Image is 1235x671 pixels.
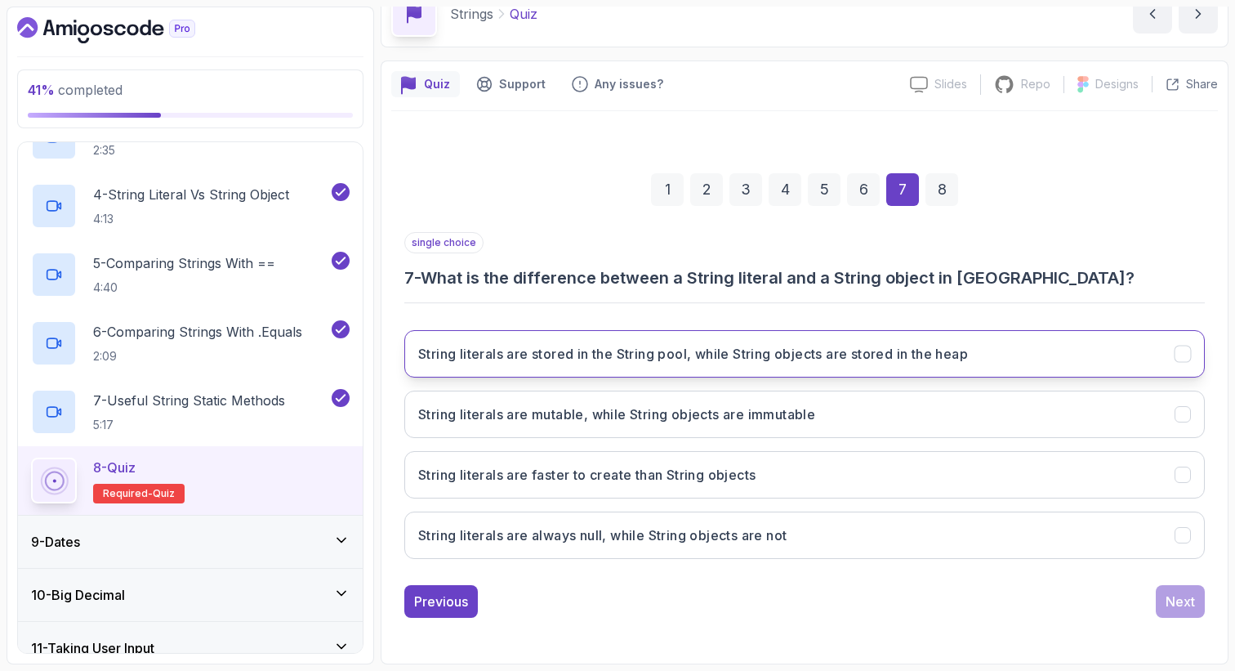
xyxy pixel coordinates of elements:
[418,344,968,364] h3: String literals are stored in the String pool, while String objects are stored in the heap
[31,183,350,229] button: 4-String Literal Vs String Object4:13
[93,458,136,477] p: 8 - Quiz
[450,4,493,24] p: Strings
[93,391,285,410] p: 7 - Useful String Static Methods
[404,232,484,253] p: single choice
[418,465,756,485] h3: String literals are faster to create than String objects
[886,173,919,206] div: 7
[153,487,175,500] span: quiz
[404,512,1205,559] button: String literals are always null, while String objects are not
[595,76,663,92] p: Any issues?
[418,405,815,424] h3: String literals are mutable, while String objects are immutable
[414,592,468,611] div: Previous
[729,173,762,206] div: 3
[1152,76,1218,92] button: Share
[17,17,233,43] a: Dashboard
[103,487,153,500] span: Required-
[31,532,80,552] h3: 9 - Dates
[18,516,363,568] button: 9-Dates
[93,322,302,342] p: 6 - Comparing Strings With .Equals
[424,76,450,92] p: Quiz
[93,185,289,204] p: 4 - String Literal Vs String Object
[769,173,801,206] div: 4
[934,76,967,92] p: Slides
[562,71,673,97] button: Feedback button
[93,253,275,273] p: 5 - Comparing Strings With ==
[1095,76,1139,92] p: Designs
[466,71,555,97] button: Support button
[404,330,1205,378] button: String literals are stored in the String pool, while String objects are stored in the heap
[1156,585,1205,618] button: Next
[93,142,246,159] p: 2:35
[31,252,350,297] button: 5-Comparing Strings With ==4:40
[690,173,723,206] div: 2
[31,638,154,658] h3: 11 - Taking User Input
[418,526,787,545] h3: String literals are always null, while String objects are not
[404,585,478,618] button: Previous
[925,173,958,206] div: 8
[1186,76,1218,92] p: Share
[18,569,363,621] button: 10-Big Decimal
[31,320,350,366] button: 6-Comparing Strings With .Equals2:09
[28,82,123,98] span: completed
[404,266,1205,289] h3: 7 - What is the difference between a String literal and a String object in [GEOGRAPHIC_DATA]?
[31,458,350,503] button: 8-QuizRequired-quiz
[93,348,302,365] p: 2:09
[31,585,125,605] h3: 10 - Big Decimal
[808,173,840,206] div: 5
[391,71,460,97] button: quiz button
[1166,592,1195,611] div: Next
[651,173,684,206] div: 1
[404,391,1205,438] button: String literals are mutable, while String objects are immutable
[93,417,285,433] p: 5:17
[1021,76,1050,92] p: Repo
[31,389,350,435] button: 7-Useful String Static Methods5:17
[28,82,55,98] span: 41 %
[93,211,289,227] p: 4:13
[510,4,537,24] p: Quiz
[499,76,546,92] p: Support
[404,451,1205,499] button: String literals are faster to create than String objects
[847,173,880,206] div: 6
[93,280,275,296] p: 4:40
